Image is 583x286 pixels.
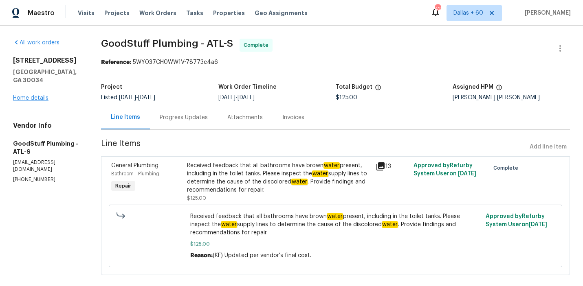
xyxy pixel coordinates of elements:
[227,114,263,122] div: Attachments
[13,95,48,101] a: Home details
[187,162,371,194] div: Received feedback that all bathrooms have brown present, including in the toilet tanks. Please in...
[13,159,81,173] p: [EMAIL_ADDRESS][DOMAIN_NAME]
[336,95,357,100] span: $125.00
[496,84,502,95] span: The hpm assigned to this work order.
[529,222,547,227] span: [DATE]
[101,39,233,48] span: GoodStuff Plumbing - ATL-S
[282,114,304,122] div: Invoices
[28,9,55,17] span: Maestro
[187,196,206,201] span: $125.00
[101,84,122,90] h5: Project
[13,40,59,46] a: All work orders
[255,9,308,17] span: Geo Assignments
[244,41,272,49] span: Complete
[119,95,136,100] span: [DATE]
[101,140,526,155] span: Line Items
[190,240,480,248] span: $125.00
[111,113,140,121] div: Line Items
[327,213,343,220] em: water
[218,84,277,90] h5: Work Order Timeline
[221,221,237,228] em: water
[78,9,95,17] span: Visits
[213,9,245,17] span: Properties
[13,122,81,130] h4: Vendor Info
[101,58,570,66] div: 5WY037CH0WW1V-78773e4a6
[486,214,547,227] span: Approved by Refurby System User on
[458,171,476,177] span: [DATE]
[190,253,213,258] span: Reason:
[323,162,340,169] em: water
[336,84,372,90] h5: Total Budget
[218,95,235,100] span: [DATE]
[218,95,255,100] span: -
[138,95,155,100] span: [DATE]
[382,221,398,228] em: water
[13,176,81,183] p: [PHONE_NUMBER]
[111,163,158,168] span: General Plumbing
[376,162,409,171] div: 13
[160,114,208,122] div: Progress Updates
[312,170,328,177] em: water
[13,57,81,65] h2: [STREET_ADDRESS]
[291,179,308,185] em: water
[111,171,159,176] span: Bathroom - Plumbing
[13,68,81,84] h5: [GEOGRAPHIC_DATA], GA 30034
[453,84,493,90] h5: Assigned HPM
[119,95,155,100] span: -
[186,10,203,16] span: Tasks
[453,9,483,17] span: Dallas + 60
[190,212,480,237] span: Received feedback that all bathrooms have brown present, including in the toilet tanks. Please in...
[213,253,311,258] span: (KE) Updated per vendor's final cost.
[101,95,155,100] span: Listed
[493,164,521,172] span: Complete
[414,163,476,177] span: Approved by Refurby System User on
[375,84,381,95] span: The total cost of line items that have been proposed by Opendoor. This sum includes line items th...
[435,5,440,13] div: 427
[101,59,131,65] b: Reference:
[238,95,255,100] span: [DATE]
[104,9,130,17] span: Projects
[112,182,134,190] span: Repair
[521,9,571,17] span: [PERSON_NAME]
[453,95,570,100] div: [PERSON_NAME] [PERSON_NAME]
[139,9,176,17] span: Work Orders
[13,140,81,156] h5: GoodStuff Plumbing - ATL-S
